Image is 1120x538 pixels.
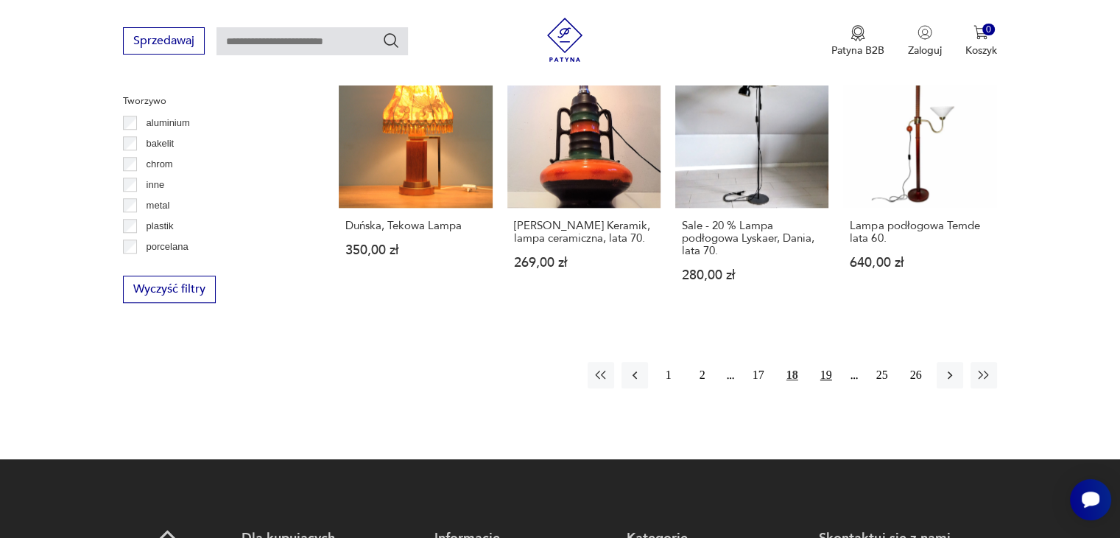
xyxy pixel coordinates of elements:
[514,220,654,245] h3: [PERSON_NAME] Keramik, lampa ceramiczna, lata 70.
[831,25,884,57] a: Ikona medaluPatyna B2B
[147,239,189,255] p: porcelana
[745,362,772,388] button: 17
[147,198,170,214] p: metal
[903,362,929,388] button: 26
[908,43,942,57] p: Zaloguj
[973,25,988,40] img: Ikona koszyka
[382,32,400,49] button: Szukaj
[147,259,177,276] p: porcelit
[682,269,822,282] p: 280,00 zł
[965,43,997,57] p: Koszyk
[675,55,828,310] a: Produkt wyprzedanySale - 20 % Lampa podłogowa Lyskaer, Dania, lata 70.Sale - 20 % Lampa podłogowa...
[1070,479,1111,520] iframe: Smartsupp widget button
[345,244,485,256] p: 350,00 zł
[123,93,303,109] p: Tworzywo
[147,177,165,193] p: inne
[123,276,216,303] button: Wyczyść filtry
[850,256,990,269] p: 640,00 zł
[507,55,661,310] a: Produkt wyprzedanyWalter Gerhards Keramik, lampa ceramiczna, lata 70.[PERSON_NAME] Keramik, lampa...
[689,362,716,388] button: 2
[965,25,997,57] button: 0Koszyk
[908,25,942,57] button: Zaloguj
[831,25,884,57] button: Patyna B2B
[147,136,175,152] p: bakelit
[869,362,895,388] button: 25
[779,362,806,388] button: 18
[813,362,839,388] button: 19
[843,55,996,310] a: Produkt wyprzedanyLampa podłogowa Temde lata 60.Lampa podłogowa Temde lata 60.640,00 zł
[543,18,587,62] img: Patyna - sklep z meblami i dekoracjami vintage
[850,220,990,245] h3: Lampa podłogowa Temde lata 60.
[123,37,205,47] a: Sprzedawaj
[345,220,485,232] h3: Duńska, Tekowa Lampa
[147,156,173,172] p: chrom
[514,256,654,269] p: 269,00 zł
[147,218,174,234] p: plastik
[682,220,822,257] h3: Sale - 20 % Lampa podłogowa Lyskaer, Dania, lata 70.
[123,27,205,55] button: Sprzedawaj
[982,24,995,36] div: 0
[339,55,492,310] a: Produkt wyprzedanyDuńska, Tekowa LampaDuńska, Tekowa Lampa350,00 zł
[831,43,884,57] p: Patyna B2B
[655,362,682,388] button: 1
[850,25,865,41] img: Ikona medalu
[147,115,190,131] p: aluminium
[918,25,932,40] img: Ikonka użytkownika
